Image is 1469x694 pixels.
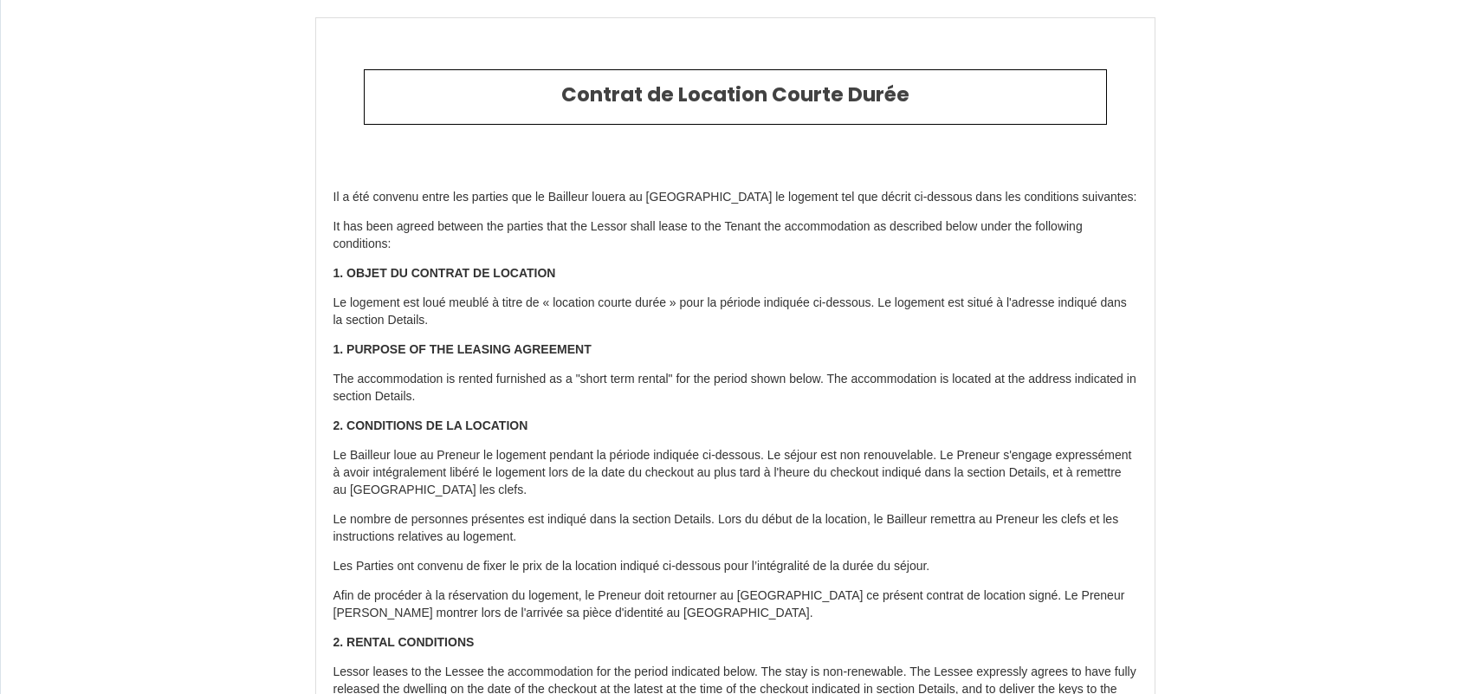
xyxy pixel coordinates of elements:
p: Afin de procéder à la réservation du logement, le Preneur doit retourner au [GEOGRAPHIC_DATA] ce ... [333,587,1137,622]
strong: 1. OBJET DU CONTRAT DE LOCATION [333,266,556,280]
p: Les Parties ont convenu de fixer le prix de la location indiqué ci-dessous pour l’intégralité de ... [333,558,1137,575]
p: It has been agreed between the parties that the Lessor shall lease to the Tenant the accommodatio... [333,218,1137,253]
strong: 2. CONDITIONS DE LA LOCATION [333,418,528,432]
p: Le nombre de personnes présentes est indiqué dans la section Details. Lors du début de la locatio... [333,511,1137,546]
p: Il a été convenu entre les parties que le Bailleur louera au [GEOGRAPHIC_DATA] le logement tel qu... [333,189,1137,206]
p: Le Bailleur loue au Preneur le logement pendant la période indiquée ci-dessous. Le séjour est non... [333,447,1137,499]
p: Le logement est loué meublé à titre de « location courte durée » pour la période indiquée ci-dess... [333,295,1137,329]
strong: 1. PURPOSE OF THE LEASING AGREEMENT [333,342,592,356]
strong: 2. RENTAL CONDITIONS [333,635,475,649]
h2: Contrat de Location Courte Durée [378,83,1093,107]
p: The accommodation is rented furnished as a "short term rental" for the period shown below. The ac... [333,371,1137,405]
